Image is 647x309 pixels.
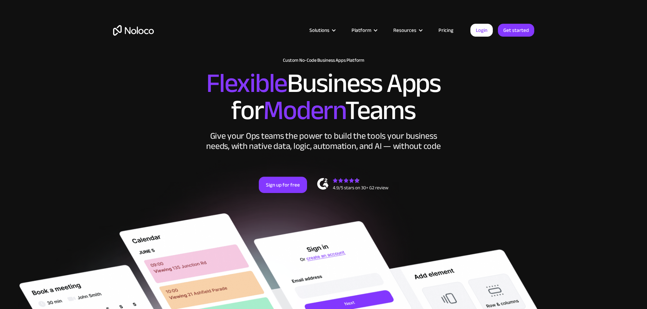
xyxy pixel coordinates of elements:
div: Solutions [309,26,329,35]
span: Modern [263,85,345,136]
a: Sign up for free [259,177,307,193]
span: Flexible [206,58,287,109]
div: Give your Ops teams the power to build the tools your business needs, with native data, logic, au... [205,131,443,151]
a: home [113,25,154,36]
div: Resources [393,26,416,35]
div: Platform [352,26,371,35]
a: Get started [498,24,534,37]
div: Solutions [301,26,343,35]
a: Pricing [430,26,462,35]
div: Platform [343,26,385,35]
h2: Business Apps for Teams [113,70,534,124]
a: Login [470,24,493,37]
div: Resources [385,26,430,35]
